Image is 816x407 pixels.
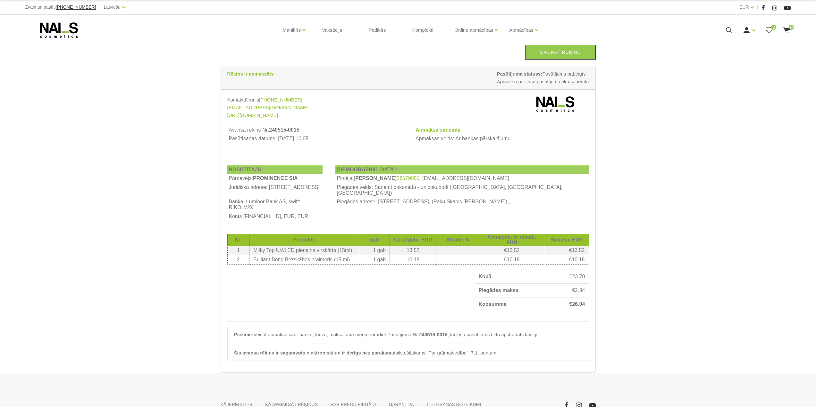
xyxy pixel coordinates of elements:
td: Pārdevējs: [227,174,323,183]
div: Kontakttālrunis [227,96,403,104]
td: 10.18 [390,255,436,264]
b: Piezīme: [234,332,254,337]
a: Likums "Par grāmatvedību", 7.1. pantam. [410,349,498,357]
span: 26.04 [572,301,585,307]
td: Avansa rēķins izdrukāts: [DATE] 09:08:13 [227,143,401,152]
strong: Apmaksa saņemta [416,127,461,133]
span: | [99,3,101,11]
div: Zvani un pasūti [25,3,96,11]
th: NOSŪTĪTĀJS: [227,165,323,174]
span: € [569,301,572,307]
a: 0 [783,26,791,34]
span: 2.34 [575,288,585,293]
a: Online apmācības [454,17,493,43]
span: 23.70 [572,274,585,279]
th: Banka: Luminor Bank AS, swift: RIKOLV2X [227,198,323,212]
td: Brilliant Bond Bezskābes praimeris (15 ml) [249,255,359,264]
td: Piegādes adrese: [STREET_ADDRESS], (Paku Skapis [PERSON_NAME]) , [335,198,589,212]
th: Avansa rēķins Nr: [227,126,401,134]
td: 1 [227,246,249,255]
strong: Rēķins ir apmaksāts [227,71,274,77]
th: Cena/gab., EUR [390,234,436,246]
strong: Piegādes maksa [479,288,519,293]
td: 1 gab [359,255,390,264]
th: Konts [FINANCIAL_ID], EUR, EUR [227,212,323,221]
th: [DEMOGRAPHIC_DATA]: [335,165,589,174]
strong: Pasūtījuma statuss: [497,71,543,77]
a: 0 [765,26,773,34]
b: 240515-0015 [269,127,299,133]
a: Apmācības [509,17,533,43]
strong: Kopā [479,274,492,279]
a: Drukāt rēķinu [525,45,595,60]
span: [PHONE_NUMBER] [56,4,96,10]
span: | [757,3,758,11]
a: Manikīrs [283,17,301,43]
td: €10.18 [479,255,545,264]
b: 240515-0015 [419,332,447,337]
b: [PERSON_NAME] [354,175,397,181]
td: Pircējs: , [EMAIL_ADDRESS][DOMAIN_NAME] [335,174,589,183]
div: Veicot apmaksu caur banku, lūdzu, maksājuma mērķī norādiet Pasūtījuma Nr: , lai jūsu pasūtījums t... [227,327,589,361]
span: 0 [789,25,794,30]
th: Produkts [249,234,359,246]
td: Pasūtīšanas datums: [DATE] 10:05 [227,134,401,143]
td: €10.18 [545,255,589,264]
td: 2 [227,255,249,264]
a: [URL][DOMAIN_NAME] [227,111,278,119]
td: Apmaksas veids: Ar bankas pārskaitījumu [414,134,589,143]
th: Juridiskā adrese: [STREET_ADDRESS] [227,183,323,198]
a: [EMAIL_ADDRESS][DOMAIN_NAME] [227,104,309,111]
th: Cena/gab. ar atlaidi, EUR [479,234,545,246]
td: Piegādes veids: Saņemt pakomātā - uz pakubodi ([GEOGRAPHIC_DATA], [GEOGRAPHIC_DATA], [GEOGRAPHIC_... [335,183,589,198]
td: €13.52 [479,246,545,255]
a: Pedikīrs [363,15,391,45]
th: Summa, EUR [545,234,589,246]
td: 13.52 [390,246,436,255]
a: EUR [739,3,749,11]
span: Pasūtījums pabeigts Apmaksa par jūsu pasūtījumu tika saņemta [497,70,589,85]
a: 26579055 [397,175,419,181]
b: Šis avansa rēķins ir sagatavots elektroniski un ir derīgs bez paraksta [234,350,391,355]
td: 1 gab [359,246,390,255]
a: [PHONE_NUMBER] [259,96,302,104]
a: [PHONE_NUMBER] [56,5,96,10]
b: PROMINENCE SIA [253,175,298,181]
a: Latviešu [104,3,121,11]
a: Komplekti [407,15,439,45]
a: Vaksācija [317,15,347,45]
span: € [572,288,575,293]
th: gab [359,234,390,246]
span: € [569,274,572,279]
th: Nr. [227,234,249,246]
span: 0 [771,25,776,30]
strong: Kopsumma [479,301,507,307]
td: €13.52 [545,246,589,255]
th: Atlaide,% [436,234,479,246]
td: Milky Top UV/LED pienaina virskārta (15ml) [249,246,359,255]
